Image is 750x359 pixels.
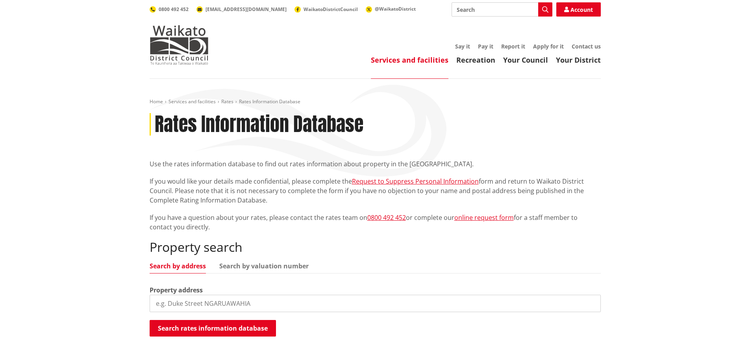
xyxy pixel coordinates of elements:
a: Rates [221,98,233,105]
a: 0800 492 452 [150,6,189,13]
a: Request to Suppress Personal Information [352,177,479,186]
a: Services and facilities [169,98,216,105]
a: Account [556,2,601,17]
a: @WaikatoDistrict [366,6,416,12]
a: 0800 492 452 [367,213,406,222]
a: Home [150,98,163,105]
span: @WaikatoDistrict [375,6,416,12]
img: Waikato District Council - Te Kaunihera aa Takiwaa o Waikato [150,25,209,65]
p: Use the rates information database to find out rates information about property in the [GEOGRAPHI... [150,159,601,169]
a: Contact us [572,43,601,50]
p: If you would like your details made confidential, please complete the form and return to Waikato ... [150,177,601,205]
a: Search by address [150,263,206,269]
span: Rates Information Database [239,98,300,105]
label: Property address [150,285,203,295]
span: [EMAIL_ADDRESS][DOMAIN_NAME] [206,6,287,13]
a: [EMAIL_ADDRESS][DOMAIN_NAME] [196,6,287,13]
p: If you have a question about your rates, please contact the rates team on or complete our for a s... [150,213,601,232]
a: Search by valuation number [219,263,309,269]
a: Your District [556,55,601,65]
button: Search rates information database [150,320,276,337]
h1: Rates Information Database [155,113,363,136]
span: WaikatoDistrictCouncil [304,6,358,13]
a: WaikatoDistrictCouncil [294,6,358,13]
a: Recreation [456,55,495,65]
h2: Property search [150,240,601,255]
input: e.g. Duke Street NGARUAWAHIA [150,295,601,312]
a: online request form [454,213,514,222]
input: Search input [452,2,552,17]
a: Report it [501,43,525,50]
nav: breadcrumb [150,99,601,105]
a: Services and facilities [371,55,448,65]
span: 0800 492 452 [159,6,189,13]
a: Your Council [503,55,548,65]
a: Say it [455,43,470,50]
a: Apply for it [533,43,564,50]
a: Pay it [478,43,493,50]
